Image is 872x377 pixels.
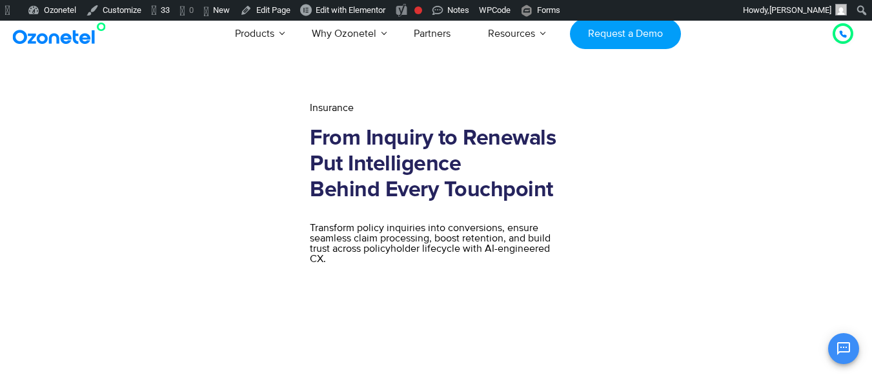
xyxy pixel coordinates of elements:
span: [PERSON_NAME] [769,5,831,15]
a: Get Started [391,277,481,312]
a: Partners [395,12,469,55]
div: Insurance [310,103,562,113]
div: Focus keyphrase not set [414,6,422,14]
a: Request a Demo [570,19,680,49]
button: Open chat [828,333,859,364]
span: Get Started [411,289,461,300]
div: Transform policy inquiries into conversions, ensure seamless claim processing, boost retention, a... [310,223,562,264]
span: Edit with Elementor [316,5,385,15]
a: Why Ozonetel [293,12,395,55]
a: Resources [469,12,554,55]
h2: From Inquiry to Renewals Put Intelligence Behind Every Touchpoint [310,126,562,203]
a: Products [216,12,293,55]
